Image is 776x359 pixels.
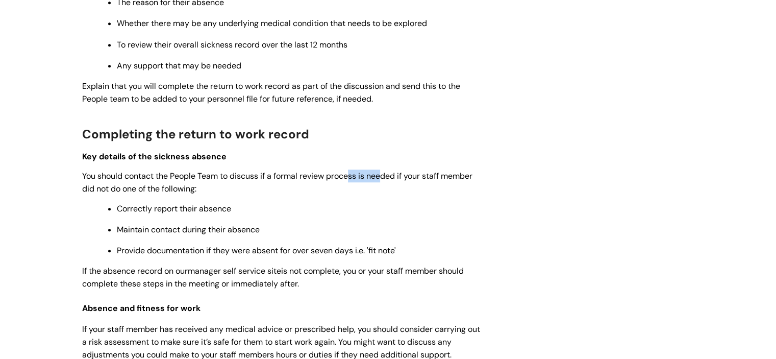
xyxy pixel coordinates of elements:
[188,266,281,276] span: manager self service site
[117,60,241,71] span: Any support that may be needed
[117,18,427,29] span: Whether there may be any underlying medical condition that needs to be explored
[82,266,464,289] span: If the absence record on our is not complete, you or your staff member should complete these step...
[117,203,231,214] span: Correctly report their absence
[82,126,309,142] span: Completing the return to work record
[117,245,396,256] span: Provide documentation if they were absent for over seven days i.e. 'fit note'
[117,39,347,50] span: To review their overall sickness record over the last 12 months
[82,171,472,194] span: You should contact the People Team to discuss if a formal review process is needed if your staff ...
[82,303,201,314] span: Absence and fitness for work
[117,224,260,235] span: Maintain contact during their absence
[82,81,460,104] span: Explain that you will complete the return to work record as part of the discussion and send this ...
[82,151,227,162] span: Key details of the sickness absence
